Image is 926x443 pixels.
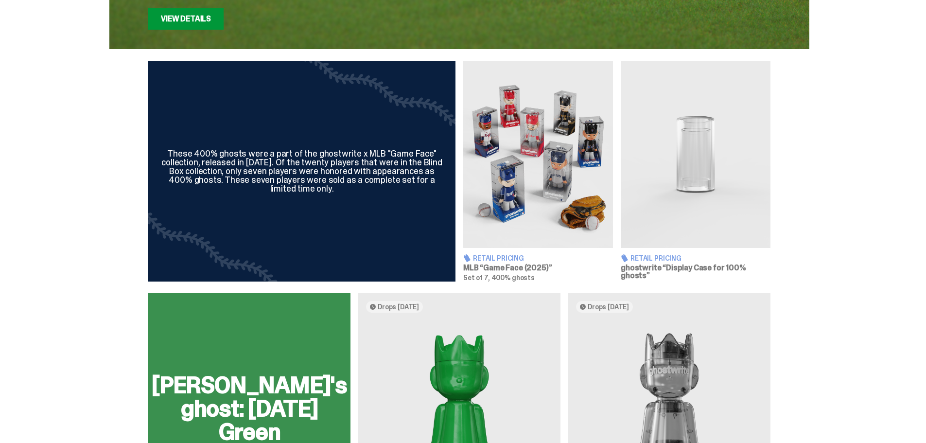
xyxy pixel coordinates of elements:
[621,61,770,248] img: Display Case for 100% ghosts
[621,264,770,280] h3: ghostwrite “Display Case for 100% ghosts”
[463,61,613,248] img: Game Face (2025)
[588,303,629,311] span: Drops [DATE]
[148,8,224,30] a: View Details
[621,61,770,282] a: Display Case for 100% ghosts Retail Pricing
[473,255,524,262] span: Retail Pricing
[463,61,613,282] a: Game Face (2025) Retail Pricing
[463,264,613,272] h3: MLB “Game Face (2025)”
[160,149,444,193] div: These 400% ghosts were a part of the ghostwrite x MLB "Game Face" collection, released in [DATE]....
[630,255,681,262] span: Retail Pricing
[378,303,419,311] span: Drops [DATE]
[463,273,535,282] span: Set of 7, 400% ghosts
